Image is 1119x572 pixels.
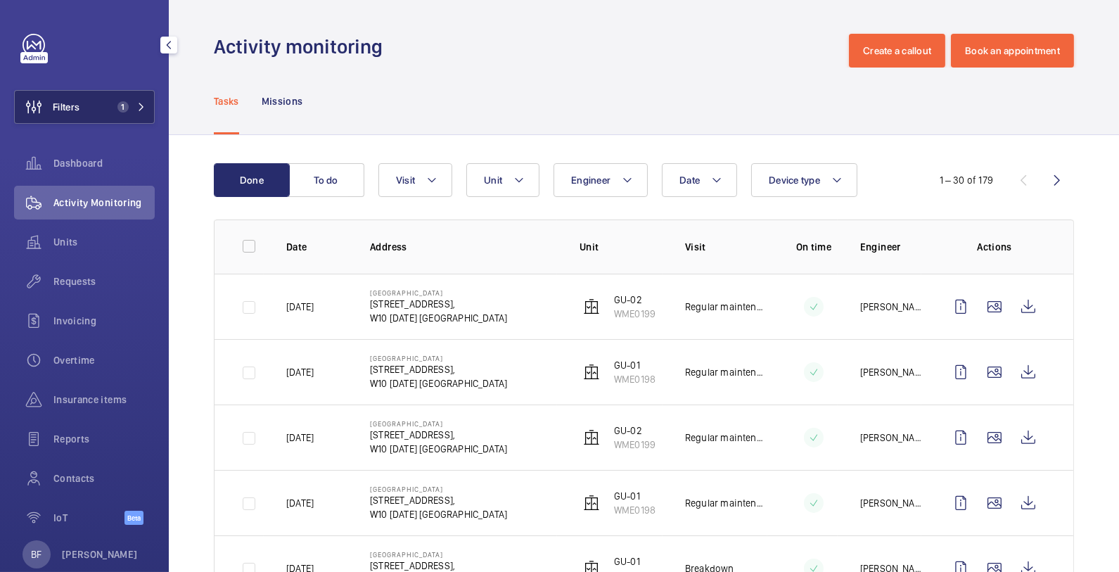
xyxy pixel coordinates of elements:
[286,496,314,510] p: [DATE]
[370,240,557,254] p: Address
[944,240,1045,254] p: Actions
[53,156,155,170] span: Dashboard
[286,431,314,445] p: [DATE]
[849,34,945,68] button: Create a callout
[53,393,155,407] span: Insurance items
[288,163,364,197] button: To do
[790,240,838,254] p: On time
[614,438,656,452] p: WME0199
[214,94,239,108] p: Tasks
[860,496,921,510] p: [PERSON_NAME]
[53,100,79,114] span: Filters
[583,364,600,381] img: elevator.svg
[860,300,921,314] p: [PERSON_NAME]
[53,274,155,288] span: Requests
[262,94,303,108] p: Missions
[614,503,656,517] p: WME0198
[286,365,314,379] p: [DATE]
[614,293,656,307] p: GU-02
[62,547,138,561] p: [PERSON_NAME]
[14,90,155,124] button: Filters1
[214,163,290,197] button: Done
[53,314,155,328] span: Invoicing
[580,240,663,254] p: Unit
[117,101,129,113] span: 1
[751,163,857,197] button: Device type
[685,431,767,445] p: Regular maintenance
[614,358,656,372] p: GU-01
[614,372,656,386] p: WME0198
[53,432,155,446] span: Reports
[614,307,656,321] p: WME0199
[370,428,507,442] p: [STREET_ADDRESS],
[571,174,610,186] span: Engineer
[370,442,507,456] p: W10 [DATE] [GEOGRAPHIC_DATA]
[53,471,155,485] span: Contacts
[583,429,600,446] img: elevator.svg
[685,240,767,254] p: Visit
[396,174,415,186] span: Visit
[554,163,648,197] button: Engineer
[614,554,656,568] p: GU-01
[370,485,507,493] p: [GEOGRAPHIC_DATA]
[860,431,921,445] p: [PERSON_NAME]
[286,300,314,314] p: [DATE]
[370,362,507,376] p: [STREET_ADDRESS],
[940,173,993,187] div: 1 – 30 of 179
[53,235,155,249] span: Units
[370,493,507,507] p: [STREET_ADDRESS],
[53,511,124,525] span: IoT
[860,240,921,254] p: Engineer
[286,240,347,254] p: Date
[679,174,700,186] span: Date
[370,419,507,428] p: [GEOGRAPHIC_DATA]
[583,495,600,511] img: elevator.svg
[484,174,502,186] span: Unit
[214,34,391,60] h1: Activity monitoring
[370,311,507,325] p: W10 [DATE] [GEOGRAPHIC_DATA]
[685,496,767,510] p: Regular maintenance
[614,424,656,438] p: GU-02
[53,353,155,367] span: Overtime
[378,163,452,197] button: Visit
[685,300,767,314] p: Regular maintenance
[685,365,767,379] p: Regular maintenance
[124,511,143,525] span: Beta
[31,547,41,561] p: BF
[370,297,507,311] p: [STREET_ADDRESS],
[951,34,1074,68] button: Book an appointment
[370,376,507,390] p: W10 [DATE] [GEOGRAPHIC_DATA]
[860,365,921,379] p: [PERSON_NAME]
[662,163,737,197] button: Date
[370,507,507,521] p: W10 [DATE] [GEOGRAPHIC_DATA]
[370,354,507,362] p: [GEOGRAPHIC_DATA]
[614,489,656,503] p: GU-01
[769,174,820,186] span: Device type
[53,196,155,210] span: Activity Monitoring
[583,298,600,315] img: elevator.svg
[370,288,507,297] p: [GEOGRAPHIC_DATA]
[370,550,507,559] p: [GEOGRAPHIC_DATA]
[466,163,539,197] button: Unit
